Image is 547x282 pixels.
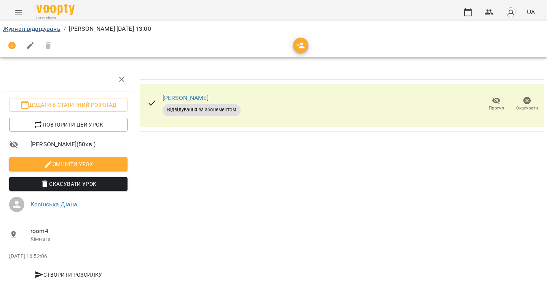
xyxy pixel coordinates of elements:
[69,24,151,33] p: [PERSON_NAME] [DATE] 13:00
[506,7,516,17] img: avatar_s.png
[30,201,77,208] a: Косінська Діана
[481,93,512,115] button: Прогул
[9,3,27,21] button: Menu
[9,253,128,260] p: [DATE] 16:52:06
[30,140,128,149] span: [PERSON_NAME] ( 50 хв. )
[15,120,121,129] span: Повторити цей урок
[9,157,128,171] button: Змінити урок
[15,179,121,189] span: Скасувати Урок
[163,94,209,101] a: [PERSON_NAME]
[30,227,128,236] span: room4
[9,98,128,112] button: Додати в статичний розклад
[3,25,61,32] a: Журнал відвідувань
[9,177,128,191] button: Скасувати Урок
[37,4,75,15] img: Voopty Logo
[15,160,121,169] span: Змінити урок
[37,16,75,21] span: For Business
[15,100,121,109] span: Додати в статичний розклад
[9,118,128,131] button: Повторити цей урок
[9,268,128,282] button: Створити розсилку
[512,93,542,115] button: Скасувати
[163,106,241,113] span: Відвідування за абонементом
[524,5,538,19] button: UA
[527,8,535,16] span: UA
[30,235,128,243] p: Кімната
[3,24,544,33] nav: breadcrumb
[489,105,504,111] span: Прогул
[12,270,124,279] span: Створити розсилку
[64,24,66,33] li: /
[516,105,538,111] span: Скасувати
